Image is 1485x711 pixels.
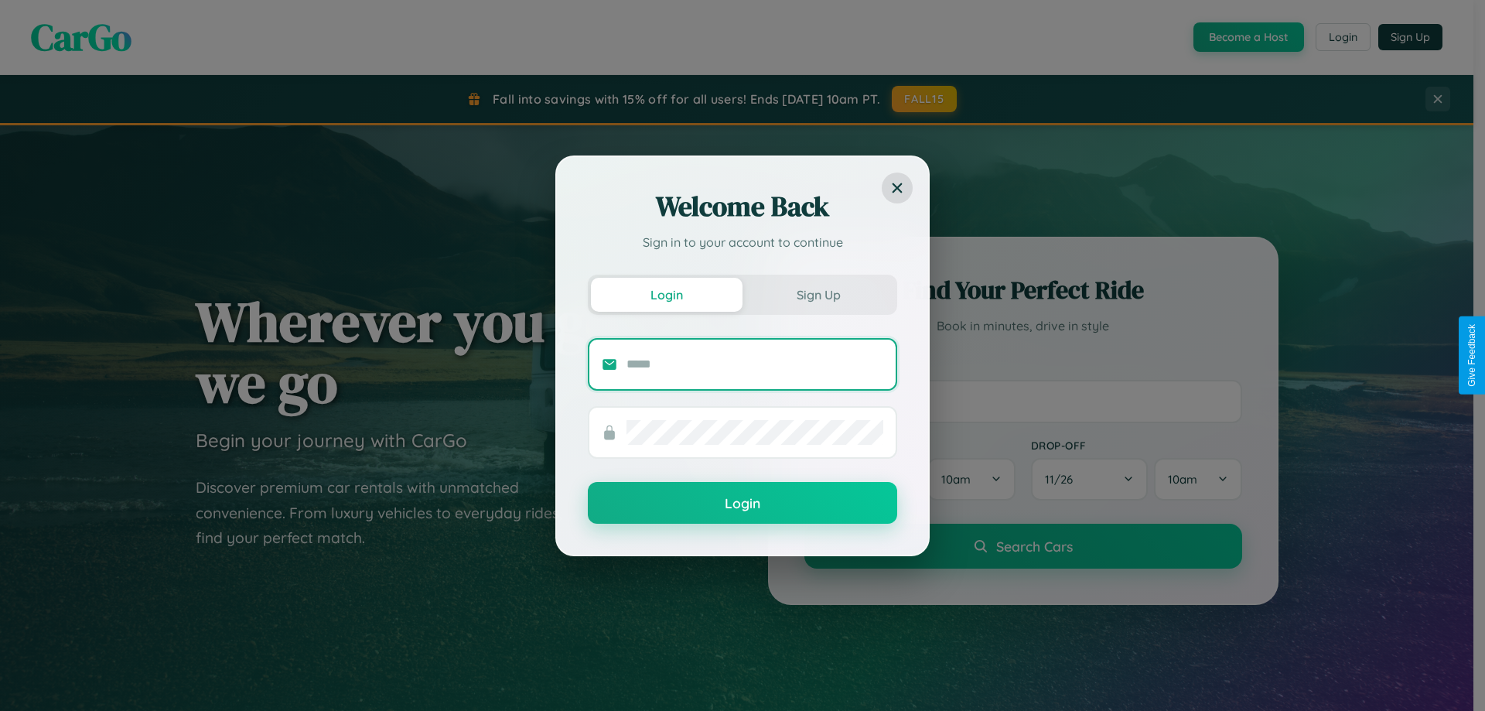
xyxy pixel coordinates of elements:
[591,278,742,312] button: Login
[588,188,897,225] h2: Welcome Back
[1466,324,1477,387] div: Give Feedback
[588,482,897,524] button: Login
[588,233,897,251] p: Sign in to your account to continue
[742,278,894,312] button: Sign Up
